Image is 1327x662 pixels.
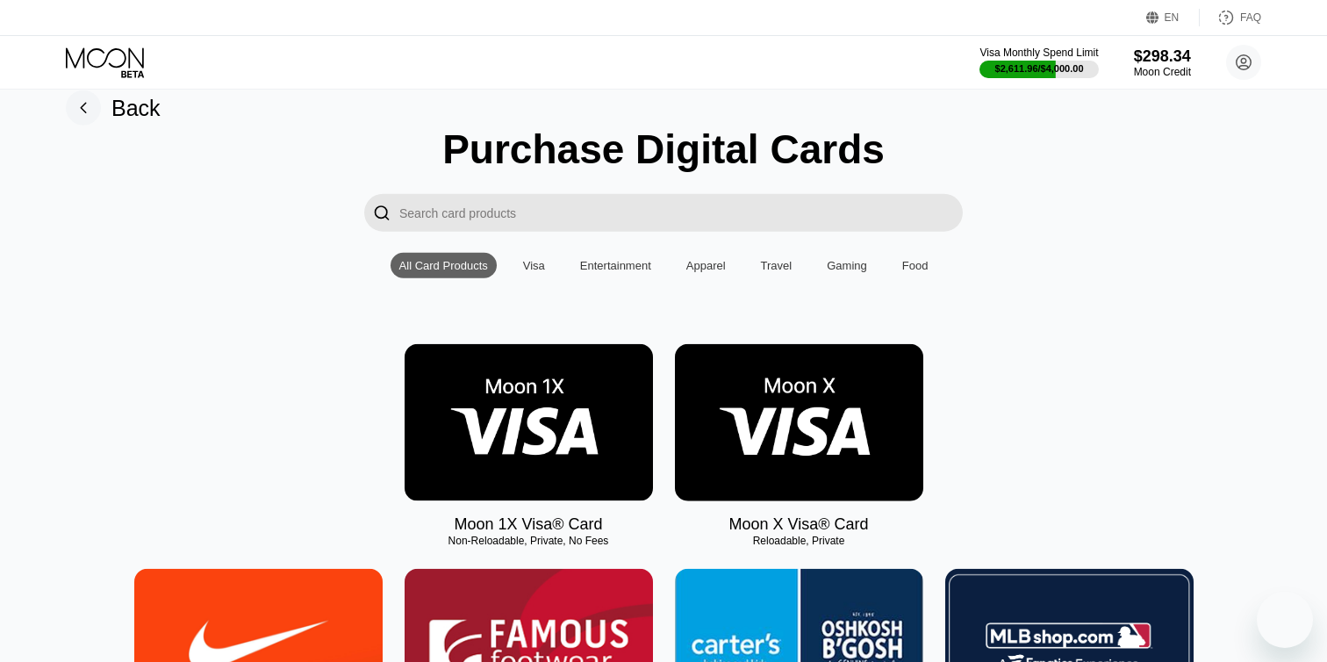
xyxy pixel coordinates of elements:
[364,194,399,232] div: 
[1134,47,1191,66] div: $298.34
[399,194,963,232] input: Search card products
[979,47,1098,59] div: Visa Monthly Spend Limit
[686,259,726,272] div: Apparel
[1257,592,1313,648] iframe: Кнопка, открывающая окно обмена сообщениями; идет разговор
[979,47,1098,78] div: Visa Monthly Spend Limit$2,611.96/$4,000.00
[399,259,488,272] div: All Card Products
[995,63,1084,74] div: $2,611.96 / $4,000.00
[818,253,876,278] div: Gaming
[514,253,554,278] div: Visa
[373,203,391,223] div: 
[893,253,937,278] div: Food
[678,253,735,278] div: Apparel
[111,95,161,120] div: Back
[675,535,923,547] div: Reloadable, Private
[1200,9,1261,26] div: FAQ
[761,259,793,272] div: Travel
[1134,66,1191,78] div: Moon Credit
[442,126,885,173] div: Purchase Digital Cards
[827,259,867,272] div: Gaming
[66,90,161,126] div: Back
[454,515,602,534] div: Moon 1X Visa® Card
[391,253,497,278] div: All Card Products
[728,515,868,534] div: Moon X Visa® Card
[752,253,801,278] div: Travel
[571,253,660,278] div: Entertainment
[405,535,653,547] div: Non-Reloadable, Private, No Fees
[1240,11,1261,24] div: FAQ
[580,259,651,272] div: Entertainment
[1134,47,1191,78] div: $298.34Moon Credit
[902,259,929,272] div: Food
[523,259,545,272] div: Visa
[1165,11,1180,24] div: EN
[1146,9,1200,26] div: EN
